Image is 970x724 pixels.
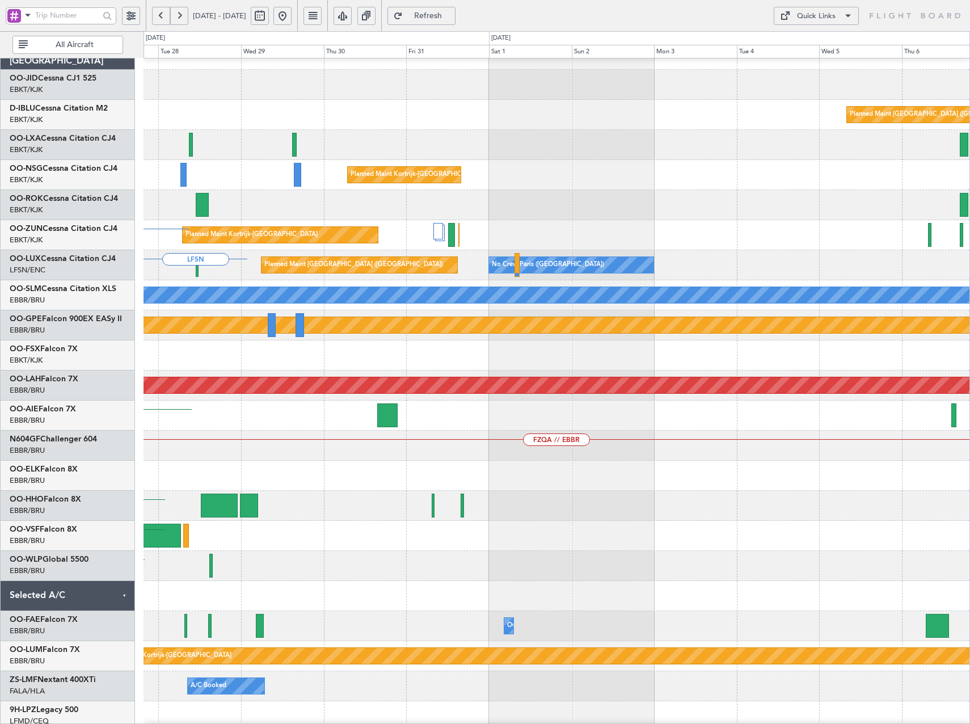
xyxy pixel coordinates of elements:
a: N604GFChallenger 604 [10,435,97,443]
a: EBBR/BRU [10,325,45,335]
div: Tue 28 [158,45,241,58]
span: OO-NSG [10,165,43,172]
span: ZS-LMF [10,676,37,684]
div: Fri 31 [406,45,489,58]
div: Wed 29 [241,45,324,58]
span: All Aircraft [30,41,119,49]
span: OO-ELK [10,465,40,473]
a: OO-LUXCessna Citation CJ4 [10,255,116,263]
span: OO-FAE [10,616,40,624]
div: Quick Links [797,11,836,22]
span: N604GF [10,435,40,443]
span: OO-LUX [10,255,41,263]
a: EBKT/KJK [10,235,43,245]
a: D-IBLUCessna Citation M2 [10,104,108,112]
a: EBBR/BRU [10,566,45,576]
span: OO-LUM [10,646,43,654]
div: Planned Maint [GEOGRAPHIC_DATA] ([GEOGRAPHIC_DATA]) [264,256,443,273]
div: Owner Melsbroek Air Base [507,617,584,634]
a: OO-FAEFalcon 7X [10,616,78,624]
a: EBBR/BRU [10,506,45,516]
a: OO-LAHFalcon 7X [10,375,78,383]
a: EBBR/BRU [10,295,45,305]
a: EBKT/KJK [10,175,43,185]
span: OO-AIE [10,405,39,413]
div: Planned Maint Kortrijk-[GEOGRAPHIC_DATA] [351,166,483,183]
a: EBKT/KJK [10,85,43,95]
span: OO-HHO [10,495,44,503]
div: Sun 2 [572,45,655,58]
span: [DATE] - [DATE] [193,11,246,21]
a: EBKT/KJK [10,145,43,155]
a: OO-ELKFalcon 8X [10,465,78,473]
a: OO-LXACessna Citation CJ4 [10,134,116,142]
span: OO-VSF [10,525,40,533]
div: A/C Booked [191,677,226,694]
a: 9H-LPZLegacy 500 [10,706,78,714]
span: OO-JID [10,74,38,82]
a: OO-WLPGlobal 5500 [10,555,88,563]
a: EBKT/KJK [10,115,43,125]
span: 9H-LPZ [10,706,36,714]
span: OO-WLP [10,555,43,563]
span: OO-ZUN [10,225,43,233]
a: EBBR/BRU [10,415,45,426]
a: OO-GPEFalcon 900EX EASy II [10,315,122,323]
button: Refresh [387,7,456,25]
div: Wed 5 [819,45,902,58]
input: Trip Number [35,7,99,24]
div: [DATE] [146,33,165,43]
span: OO-SLM [10,285,41,293]
a: OO-SLMCessna Citation XLS [10,285,116,293]
a: EBBR/BRU [10,626,45,636]
a: OO-FSXFalcon 7X [10,345,78,353]
button: All Aircraft [12,36,123,54]
a: OO-JIDCessna CJ1 525 [10,74,96,82]
a: EBBR/BRU [10,445,45,456]
div: No Crew Paris ([GEOGRAPHIC_DATA]) [492,256,604,273]
span: OO-ROK [10,195,43,203]
span: OO-LXA [10,134,41,142]
div: Mon 3 [654,45,737,58]
span: OO-FSX [10,345,40,353]
span: OO-GPE [10,315,42,323]
a: EBBR/BRU [10,656,45,666]
div: Planned Maint Kortrijk-[GEOGRAPHIC_DATA] [185,226,318,243]
a: OO-NSGCessna Citation CJ4 [10,165,117,172]
div: Tue 4 [737,45,820,58]
span: OO-LAH [10,375,41,383]
a: EBBR/BRU [10,475,45,486]
a: OO-HHOFalcon 8X [10,495,81,503]
a: EBBR/BRU [10,536,45,546]
div: Planned Maint Kortrijk-[GEOGRAPHIC_DATA] [99,647,231,664]
div: Sat 1 [489,45,572,58]
a: OO-ZUNCessna Citation CJ4 [10,225,117,233]
a: ZS-LMFNextant 400XTi [10,676,96,684]
a: EBKT/KJK [10,355,43,365]
a: EBBR/BRU [10,385,45,395]
a: EBKT/KJK [10,205,43,215]
a: OO-LUMFalcon 7X [10,646,80,654]
button: Quick Links [774,7,859,25]
a: OO-ROKCessna Citation CJ4 [10,195,118,203]
a: FALA/HLA [10,686,45,696]
span: D-IBLU [10,104,35,112]
span: Refresh [405,12,452,20]
a: LFSN/ENC [10,265,45,275]
a: OO-AIEFalcon 7X [10,405,76,413]
div: Thu 30 [324,45,407,58]
div: [DATE] [491,33,511,43]
a: OO-VSFFalcon 8X [10,525,77,533]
